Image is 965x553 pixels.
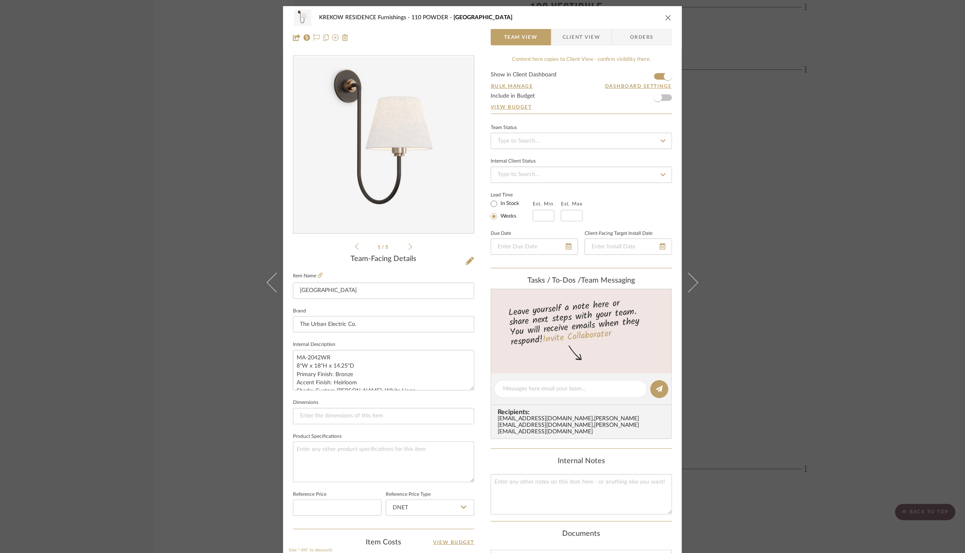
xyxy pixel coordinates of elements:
[293,57,474,233] img: ce8e1166-8b78-47ae-88e1-6781035b8e34_436x436.jpg
[293,316,474,332] input: Enter Brand
[665,14,672,21] button: close
[621,29,663,45] span: Orders
[382,245,386,250] span: /
[491,457,672,466] div: Internal Notes
[491,198,533,221] mat-radio-group: Select item type
[563,29,600,45] span: Client View
[293,283,474,299] input: Enter Item Name
[319,15,411,20] span: KREKOW RESIDENCE Furnishings
[605,83,672,90] button: Dashboard Settings
[293,493,326,497] label: Reference Price
[491,191,533,198] label: Lead Time
[561,201,583,207] label: Est. Max
[293,56,474,234] div: 0
[528,277,581,284] span: Tasks / To-Dos /
[433,537,475,547] a: View Budget
[499,200,519,207] label: In Stock
[453,15,512,20] span: [GEOGRAPHIC_DATA]
[342,34,348,41] img: Remove from project
[491,56,672,64] div: Content here copies to Client View - confirm visibility there.
[491,232,511,236] label: Due Date
[293,537,474,547] div: Item Costs
[386,493,431,497] label: Reference Price Type
[386,245,390,250] span: 5
[293,9,313,26] img: ce8e1166-8b78-47ae-88e1-6781035b8e34_48x40.jpg
[533,201,554,207] label: Est. Min
[504,29,538,45] span: Team View
[293,272,323,279] label: Item Name
[491,167,672,183] input: Type to Search…
[491,239,578,255] input: Enter Due Date
[293,401,318,405] label: Dimensions
[411,15,453,20] span: 110 POWDER
[491,159,536,163] div: Internal Client Status
[498,408,668,416] span: Recipients:
[585,232,652,236] label: Client-Facing Target Install Date
[491,276,672,285] div: team Messaging
[378,245,382,250] span: 1
[293,408,474,424] input: Enter the dimensions of this item
[542,327,612,347] a: Invite Collaborator
[293,255,474,264] div: Team-Facing Details
[491,104,672,110] a: View Budget
[491,133,672,149] input: Type to Search…
[293,343,335,347] label: Internal Description
[491,126,517,130] div: Team Status
[491,83,534,90] button: Bulk Manage
[498,416,668,435] div: [EMAIL_ADDRESS][DOMAIN_NAME] , [PERSON_NAME][EMAIL_ADDRESS][DOMAIN_NAME] , [PERSON_NAME][EMAIL_AD...
[585,239,672,255] input: Enter Install Date
[490,294,673,349] div: Leave yourself a note here or share next steps with your team. You will receive emails when they ...
[293,435,342,439] label: Product Specifications
[491,530,672,539] div: Documents
[499,213,516,220] label: Weeks
[293,309,306,313] label: Brand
